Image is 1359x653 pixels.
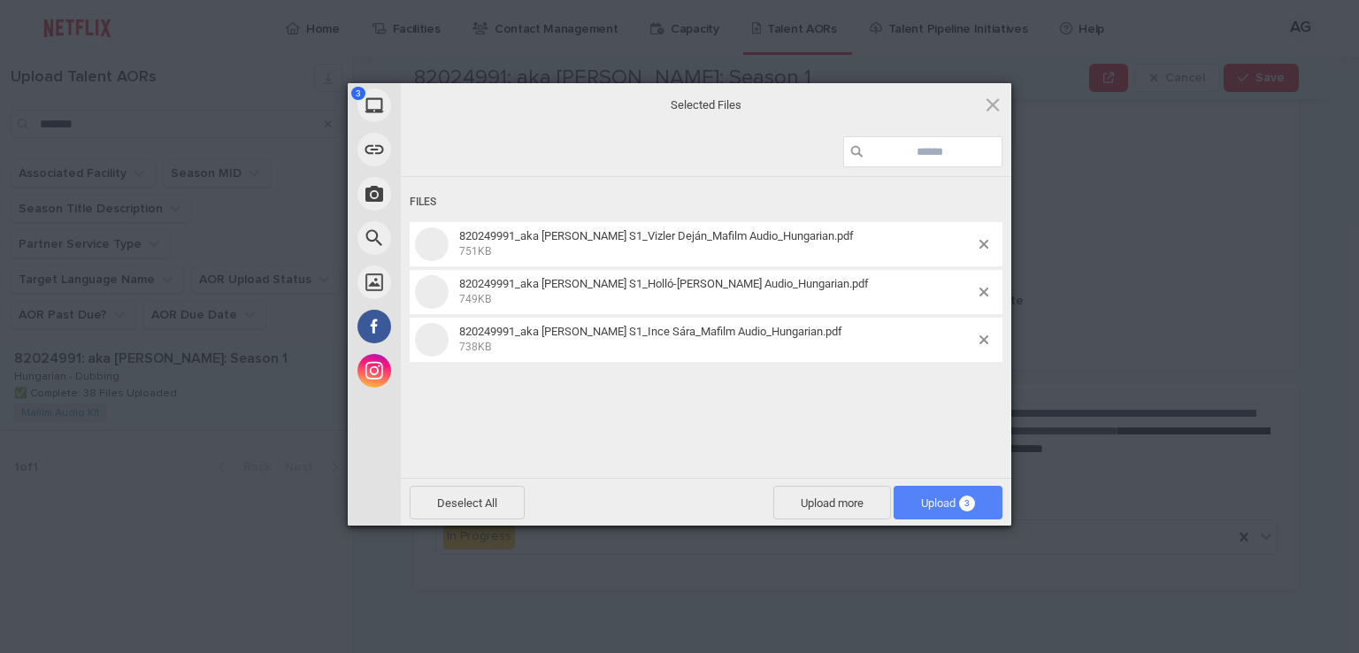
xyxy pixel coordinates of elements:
div: Instagram [348,349,560,393]
div: My Device [348,83,560,127]
span: 820249991_aka [PERSON_NAME] S1_Ince Sára_Mafilm Audio_Hungarian.pdf [459,325,842,338]
div: Link (URL) [348,127,560,172]
span: Upload [921,496,975,510]
span: Click here or hit ESC to close picker [983,95,1002,114]
div: Take Photo [348,172,560,216]
span: Deselect All [410,486,525,519]
span: 820249991_aka [PERSON_NAME] S1_Holló-[PERSON_NAME] Audio_Hungarian.pdf [459,277,869,290]
div: Unsplash [348,260,560,304]
div: Web Search [348,216,560,260]
span: Selected Files [529,97,883,113]
span: 3 [959,496,975,511]
div: Facebook [348,304,560,349]
span: 820249991_aka Charlie Sheen S1_Holló-Zsadányi Norman_Mafilm Audio_Hungarian.pdf [454,277,979,306]
span: 820249991_aka Charlie Sheen S1_Vizler Deján_Mafilm Audio_Hungarian.pdf [454,229,979,258]
span: Upload more [773,486,891,519]
span: 820249991_aka [PERSON_NAME] S1_Vizler Deján_Mafilm Audio_Hungarian.pdf [459,229,854,242]
div: Files [410,186,1002,219]
span: 820249991_aka Charlie Sheen S1_Ince Sára_Mafilm Audio_Hungarian.pdf [454,325,979,354]
span: 3 [351,87,365,100]
span: Upload [894,486,1002,519]
span: 738KB [459,341,491,353]
span: 751KB [459,245,491,257]
span: 749KB [459,293,491,305]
